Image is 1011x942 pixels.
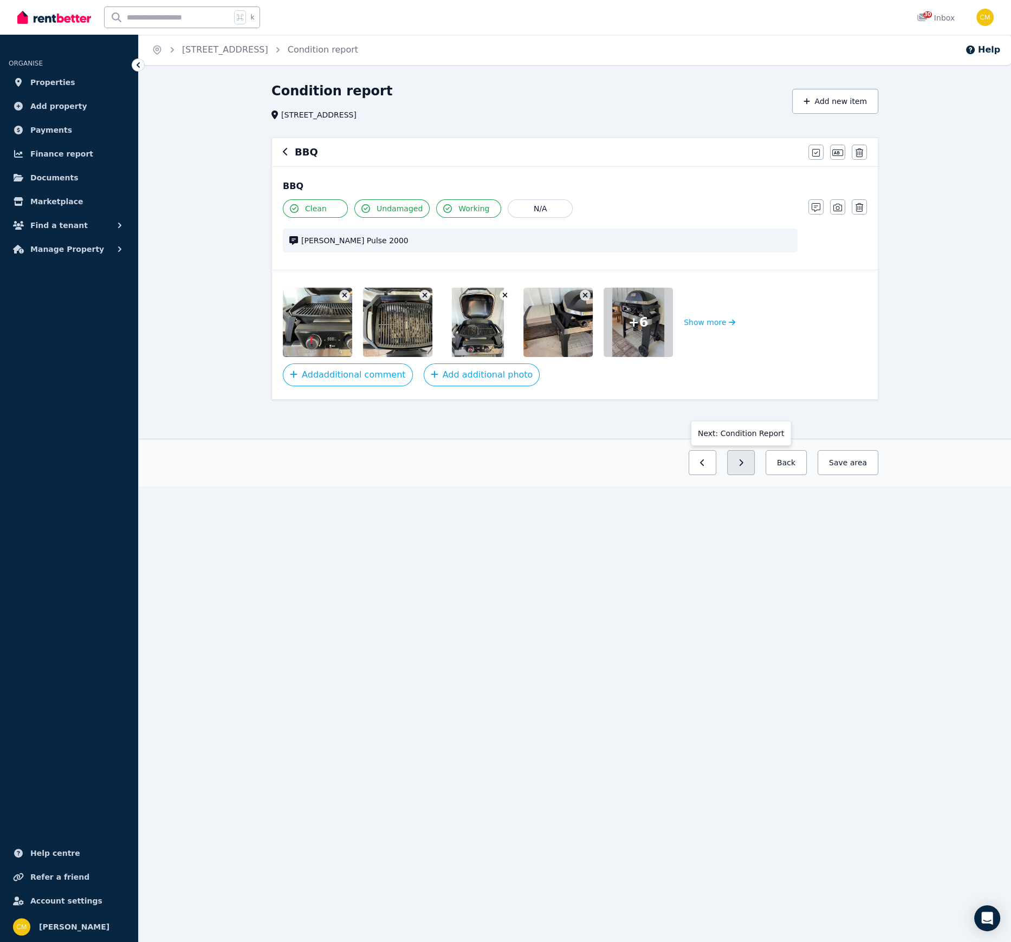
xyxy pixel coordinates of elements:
span: [PERSON_NAME] [39,920,109,933]
span: Finance report [30,147,93,160]
div: Next: Condition Report [691,421,791,446]
span: Manage Property [30,243,104,256]
img: 430c863a3a8a022564c7ea86b85fde6b.jpg [283,288,375,357]
a: Properties [9,72,129,93]
span: Clean [305,203,327,214]
img: 63a5aaa4a01acfea7e7cba5e9eede213.jpg [523,288,616,357]
h1: Condition report [271,82,392,100]
span: + 6 [628,314,649,331]
a: Documents [9,167,129,189]
div: Inbox [917,12,955,23]
a: Refer a friend [9,866,129,888]
nav: Breadcrumb [139,35,371,65]
span: Working [458,203,489,214]
button: Find a tenant [9,215,129,236]
span: Account settings [30,894,102,907]
a: [STREET_ADDRESS] [182,44,268,55]
span: 30 [923,11,932,18]
a: Finance report [9,143,129,165]
span: Documents [30,171,79,184]
span: Properties [30,76,75,89]
button: Back [766,450,807,475]
span: k [250,13,254,22]
span: Payments [30,124,72,137]
button: Undamaged [354,199,430,218]
img: 74774c04047655bf4a990c1717ea7df9.jpg [452,288,504,357]
span: Undamaged [377,203,423,214]
button: N/A [508,199,573,218]
span: area [850,457,867,468]
span: Find a tenant [30,219,88,232]
a: Marketplace [9,191,129,212]
span: Add property [30,100,87,113]
span: Marketplace [30,195,83,208]
span: Refer a friend [30,870,89,883]
img: Chris Mills [976,9,994,26]
a: Payments [9,119,129,141]
a: Account settings [9,890,129,912]
button: Save area [818,450,878,475]
h6: BBQ [295,145,318,160]
img: Chris Mills [13,918,30,935]
button: Addadditional comment [283,363,413,386]
button: Help [965,43,1000,56]
span: [PERSON_NAME] Pulse 2000 [301,235,791,246]
a: Help centre [9,842,129,864]
a: Add property [9,95,129,117]
button: Manage Property [9,238,129,260]
span: [STREET_ADDRESS] [281,109,357,120]
a: Condition report [288,44,358,55]
div: Open Intercom Messenger [974,905,1000,931]
button: Working [436,199,501,218]
button: Add new item [792,89,878,114]
img: 49faea98810dd5c238106083fb81e354.jpg [363,288,456,357]
img: RentBetter [17,9,91,25]
span: ORGANISE [9,60,43,67]
button: Add additional photo [424,363,540,386]
span: Help centre [30,847,80,860]
div: BBQ [283,180,867,193]
button: Clean [283,199,348,218]
button: Show more [684,288,735,357]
